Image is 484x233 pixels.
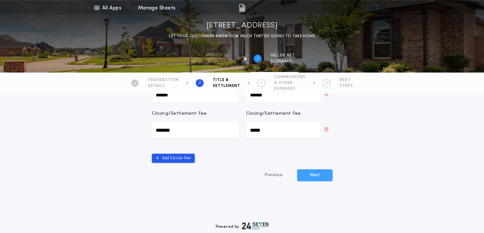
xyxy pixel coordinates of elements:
input: Closing/Settlement Fee [152,122,238,138]
span: TITLE & [213,77,240,83]
h2: 2 [199,80,201,86]
h2: 4 [326,80,328,86]
h2: 3 [260,80,262,86]
span: TRANSACTION [148,77,179,83]
button: Add Escrow Fee [152,154,195,163]
p: LET YOUR CUSTOMERS KNOW HOW MUCH THEY’RE GOING TO TAKE HOME [169,33,315,40]
input: Disbursement Fee [152,87,238,103]
span: DETAILS [148,83,179,89]
span: Property [206,53,237,58]
img: logo [242,222,269,230]
span: NEXT [340,77,353,83]
span: information [206,59,237,64]
img: img [239,4,245,12]
button: Previous [251,169,296,181]
span: COMMISSIONS [274,75,306,80]
h2: 2 [257,56,259,61]
span: SETTLEMENT [213,83,240,89]
input: Closing/Settlement Fee [246,122,321,138]
button: Next [297,169,332,181]
span: STEPS [340,83,353,89]
input: Disbursement Fee [246,87,321,103]
span: SELLER NET [271,53,295,58]
div: Powered by [216,222,269,230]
h1: [STREET_ADDRESS] [206,21,278,31]
span: & OTHER [274,80,306,86]
img: vs-icon [364,5,389,11]
p: Closing/Settlement Fee [246,110,301,117]
span: SCENARIO [271,59,295,64]
span: EXPENSES [274,86,306,92]
p: Closing/Settlement Fee [152,110,207,117]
